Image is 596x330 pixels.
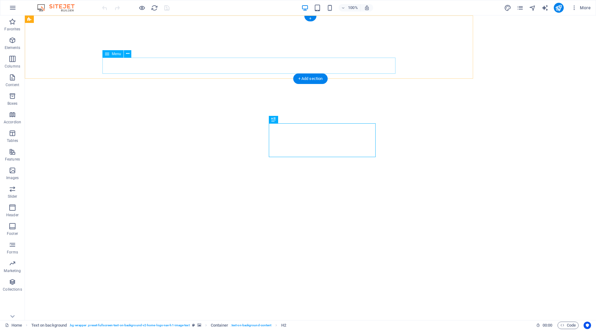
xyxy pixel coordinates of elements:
button: Code [558,322,579,329]
p: Collections [3,287,22,292]
span: 00 00 [543,322,552,329]
p: Accordion [4,120,21,125]
button: design [504,4,512,11]
p: Marketing [4,268,21,273]
span: . text-on-background-content [231,322,272,329]
button: Usercentrics [584,322,591,329]
a: Click to cancel selection. Double-click to open Pages [5,322,22,329]
div: + Add section [293,73,328,84]
span: : [547,323,548,328]
i: Design (Ctrl+Alt+Y) [504,4,511,11]
button: publish [554,3,564,13]
i: On resize automatically adjust zoom level to fit chosen device. [364,5,370,11]
button: Click here to leave preview mode and continue editing [138,4,146,11]
img: Editor Logo [36,4,82,11]
button: reload [151,4,158,11]
span: More [571,5,591,11]
i: This element is a customizable preset [192,323,195,327]
span: Code [560,322,576,329]
p: Favorites [4,27,20,32]
span: Menu [112,52,121,56]
p: Content [6,82,19,87]
p: Columns [5,64,20,69]
p: Footer [7,231,18,236]
button: pages [517,4,524,11]
i: Navigator [529,4,536,11]
i: AI Writer [541,4,549,11]
span: Click to select. Double-click to edit [281,322,286,329]
i: This element contains a background [197,323,201,327]
i: Pages (Ctrl+Alt+S) [517,4,524,11]
h6: 100% [348,4,358,11]
p: Forms [7,250,18,255]
i: Publish [555,4,562,11]
i: Reload page [151,4,158,11]
p: Slider [8,194,17,199]
p: Tables [7,138,18,143]
span: Click to select. Double-click to edit [31,322,67,329]
nav: breadcrumb [31,322,286,329]
p: Images [6,175,19,180]
button: 100% [339,4,361,11]
button: More [569,3,593,13]
button: text_generator [541,4,549,11]
div: + [304,16,316,21]
span: Click to select. Double-click to edit [211,322,228,329]
p: Features [5,157,20,162]
h6: Session time [536,322,553,329]
span: . bg-wrapper .preset-fullscreen-text-on-background-v2-home-logo-nav-h1-image-text [69,322,189,329]
p: Elements [5,45,20,50]
p: Header [6,213,19,218]
p: Boxes [7,101,18,106]
button: navigator [529,4,536,11]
